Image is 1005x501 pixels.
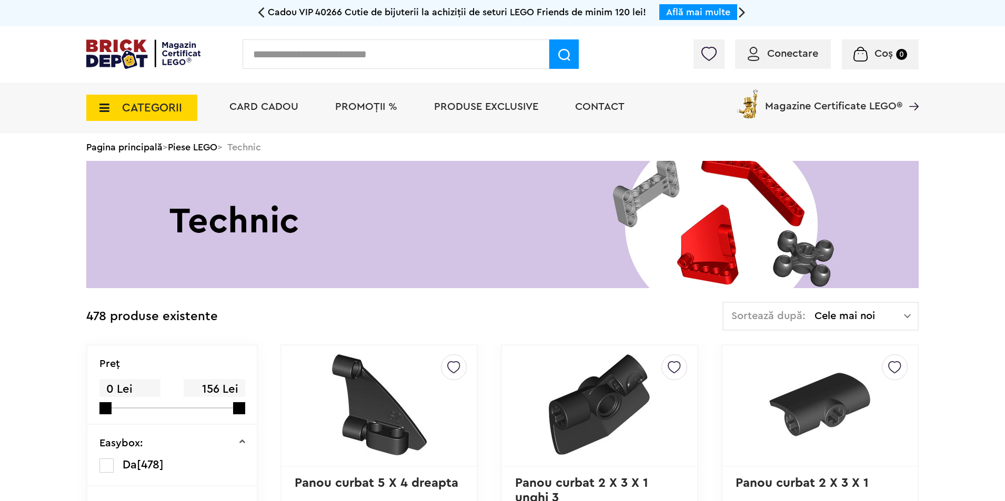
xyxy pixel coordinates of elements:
span: Cadou VIP 40266 Cutie de bijuterii la achiziții de seturi LEGO Friends de minim 120 lei! [268,7,646,17]
img: Panou curbat 5 X 4 dreapta [329,354,430,455]
a: Produse exclusive [434,101,538,112]
a: Panou curbat 2 X 3 X 1 [736,477,869,489]
span: [478] [137,459,164,471]
small: 0 [896,49,907,60]
span: 0 Lei [99,379,160,400]
div: 478 produse existente [86,302,218,332]
a: Conectare [748,48,818,59]
span: CATEGORII [122,102,182,114]
img: Technic [86,161,919,288]
img: Panou curbat 2 X 3 X 1 unghi 3 [549,354,650,455]
span: Magazine Certificate LEGO® [765,87,902,111]
a: Piese LEGO [168,142,217,152]
a: Contact [575,101,625,112]
a: Panou curbat 5 X 4 dreapta [295,477,458,489]
img: Panou curbat 2 X 3 X 1 [769,354,870,455]
span: Conectare [767,48,818,59]
a: Card Cadou [229,101,298,112]
p: Easybox: [99,438,143,448]
span: 156 Lei [184,379,245,400]
span: Cele mai noi [815,311,904,321]
span: Coș [875,48,893,59]
a: Află mai multe [666,7,730,17]
a: Pagina principală [86,142,163,152]
p: Preţ [99,359,120,369]
span: Sortează după: [731,311,806,321]
div: > > Technic [86,134,919,161]
span: Da [123,459,137,471]
a: PROMOȚII % [335,101,397,112]
a: Magazine Certificate LEGO® [902,87,919,98]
